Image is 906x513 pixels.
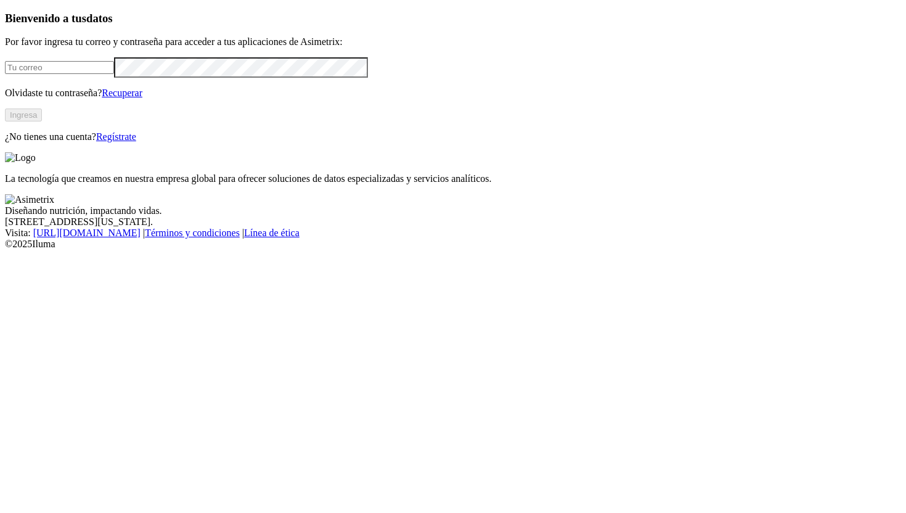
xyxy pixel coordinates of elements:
div: [STREET_ADDRESS][US_STATE]. [5,216,901,228]
a: Recuperar [102,88,142,98]
span: datos [86,12,113,25]
input: Tu correo [5,61,114,74]
p: ¿No tienes una cuenta? [5,131,901,142]
p: Por favor ingresa tu correo y contraseña para acceder a tus aplicaciones de Asimetrix: [5,36,901,47]
h3: Bienvenido a tus [5,12,901,25]
img: Logo [5,152,36,163]
a: Línea de ética [244,228,300,238]
a: Regístrate [96,131,136,142]
a: [URL][DOMAIN_NAME] [33,228,141,238]
button: Ingresa [5,109,42,121]
div: Visita : | | [5,228,901,239]
div: Diseñando nutrición, impactando vidas. [5,205,901,216]
div: © 2025 Iluma [5,239,901,250]
img: Asimetrix [5,194,54,205]
a: Términos y condiciones [145,228,240,238]
p: Olvidaste tu contraseña? [5,88,901,99]
p: La tecnología que creamos en nuestra empresa global para ofrecer soluciones de datos especializad... [5,173,901,184]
